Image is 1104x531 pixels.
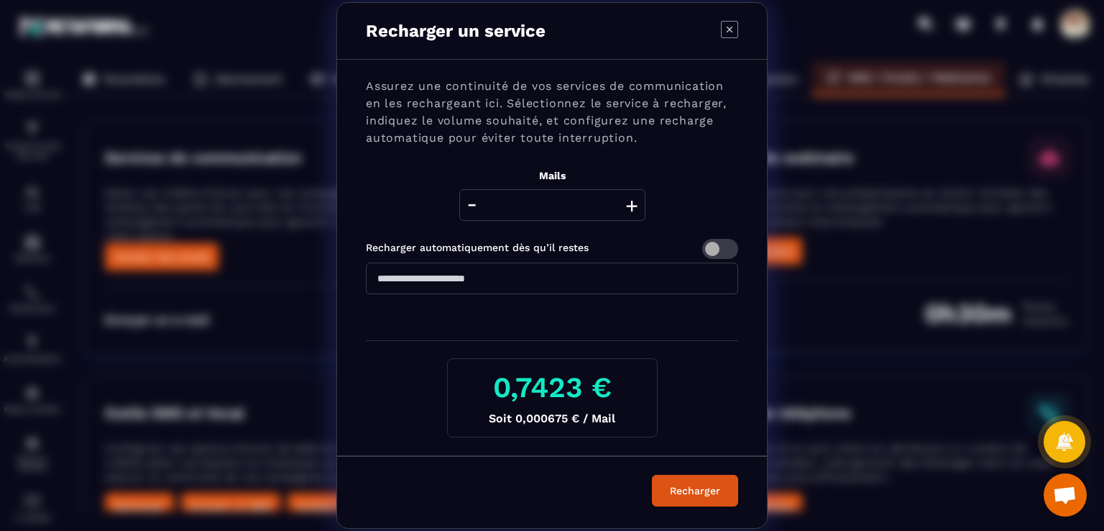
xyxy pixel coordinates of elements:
[622,189,642,221] button: +
[459,412,645,425] p: Soit 0,000675 € / Mail
[366,21,546,41] p: Recharger un service
[1044,473,1087,517] a: Ouvrir le chat
[459,371,645,404] h3: 0,7423 €
[539,170,566,181] label: Mails
[652,475,738,507] button: Recharger
[661,484,729,498] div: Recharger
[366,78,738,147] p: Assurez une continuité de vos services de communication en les rechargeant ici. Sélectionnez le s...
[463,189,481,221] button: -
[366,242,589,253] label: Recharger automatiquement dès qu’il restes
